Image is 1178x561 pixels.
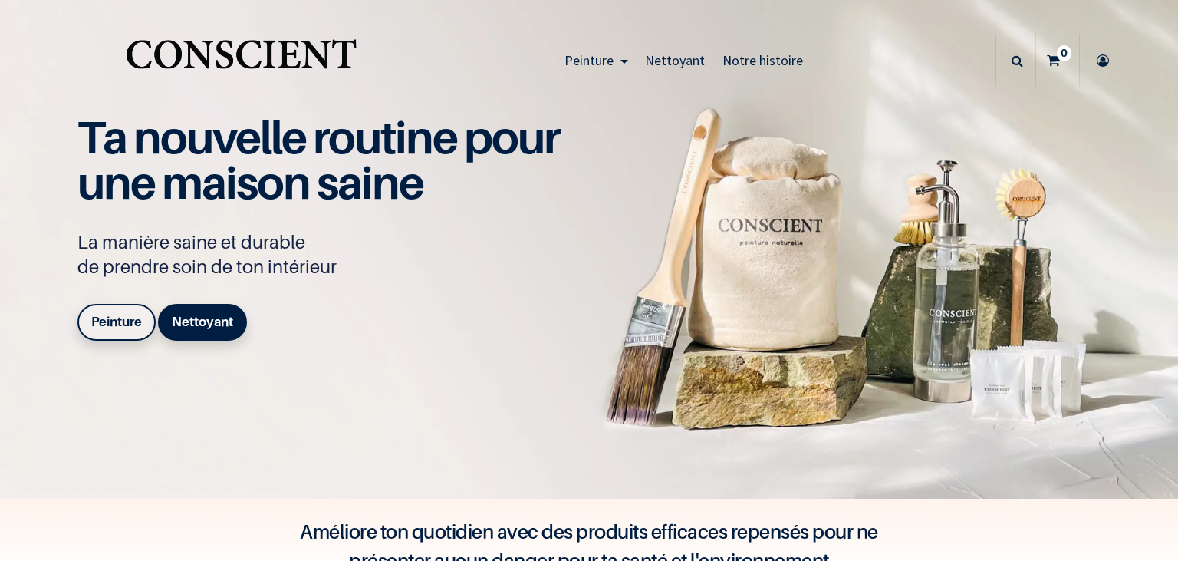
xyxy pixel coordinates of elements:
a: Logo of Conscient [123,31,360,91]
a: Peinture [77,304,156,341]
img: Conscient [123,31,360,91]
a: Nettoyant [158,304,247,341]
sup: 0 [1057,45,1071,61]
a: Peinture [556,34,637,87]
a: 0 [1036,34,1079,87]
span: Peinture [564,51,614,69]
span: Ta nouvelle routine pour une maison saine [77,110,559,210]
b: Nettoyant [172,314,233,329]
span: Nettoyant [645,51,705,69]
span: Notre histoire [722,51,803,69]
p: La manière saine et durable de prendre soin de ton intérieur [77,230,576,279]
b: Peinture [91,314,142,329]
